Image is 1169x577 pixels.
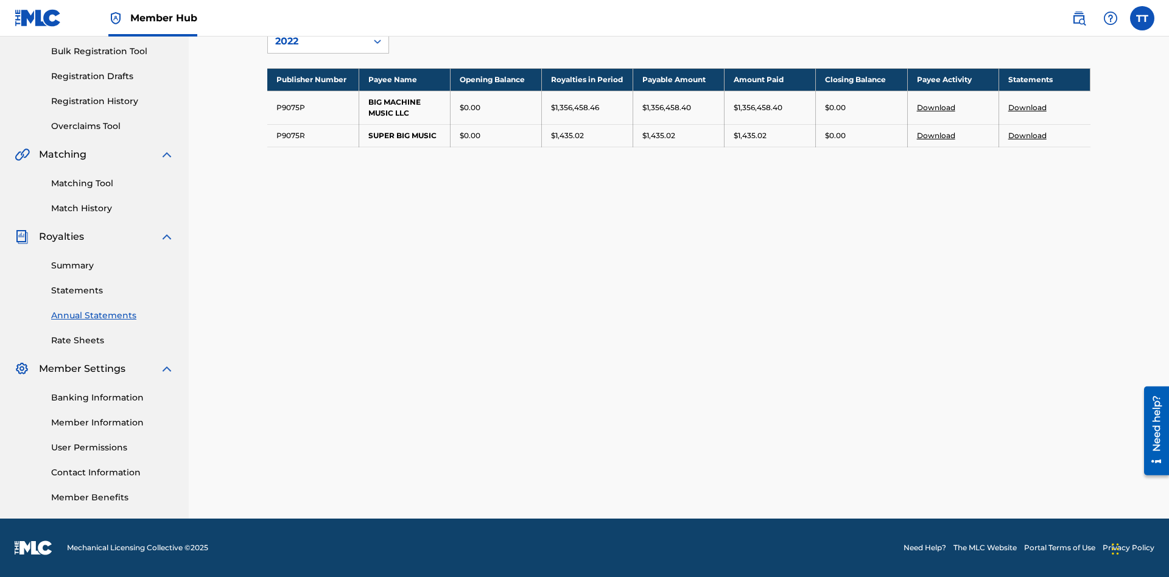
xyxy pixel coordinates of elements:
[1072,11,1086,26] img: search
[51,391,174,404] a: Banking Information
[15,362,29,376] img: Member Settings
[551,130,584,141] p: $1,435.02
[51,491,174,504] a: Member Benefits
[1130,6,1154,30] div: User Menu
[51,441,174,454] a: User Permissions
[160,362,174,376] img: expand
[642,130,675,141] p: $1,435.02
[917,131,955,140] a: Download
[160,147,174,162] img: expand
[51,120,174,133] a: Overclaims Tool
[1067,6,1091,30] a: Public Search
[1008,131,1047,140] a: Download
[51,45,174,58] a: Bulk Registration Tool
[1112,531,1119,567] div: Drag
[160,229,174,244] img: expand
[51,70,174,83] a: Registration Drafts
[551,102,599,113] p: $1,356,458.46
[39,147,86,162] span: Matching
[51,416,174,429] a: Member Information
[1103,542,1154,553] a: Privacy Policy
[359,124,450,147] td: SUPER BIG MUSIC
[130,11,197,25] span: Member Hub
[1098,6,1123,30] div: Help
[51,309,174,322] a: Annual Statements
[734,102,782,113] p: $1,356,458.40
[1108,519,1169,577] iframe: Chat Widget
[39,229,84,244] span: Royalties
[999,68,1090,91] th: Statements
[108,11,123,26] img: Top Rightsholder
[904,542,946,553] a: Need Help?
[67,542,208,553] span: Mechanical Licensing Collective © 2025
[275,34,359,49] div: 2022
[359,68,450,91] th: Payee Name
[267,68,359,91] th: Publisher Number
[51,95,174,108] a: Registration History
[15,540,52,555] img: logo
[725,68,816,91] th: Amount Paid
[816,68,907,91] th: Closing Balance
[1103,11,1118,26] img: help
[51,284,174,297] a: Statements
[460,130,480,141] p: $0.00
[1024,542,1095,553] a: Portal Terms of Use
[15,147,30,162] img: Matching
[541,68,633,91] th: Royalties in Period
[825,102,846,113] p: $0.00
[907,68,999,91] th: Payee Activity
[359,91,450,124] td: BIG MACHINE MUSIC LLC
[734,130,767,141] p: $1,435.02
[51,177,174,190] a: Matching Tool
[450,68,541,91] th: Opening Balance
[1008,103,1047,112] a: Download
[51,466,174,479] a: Contact Information
[39,362,125,376] span: Member Settings
[917,103,955,112] a: Download
[825,130,846,141] p: $0.00
[51,259,174,272] a: Summary
[51,334,174,347] a: Rate Sheets
[267,124,359,147] td: P9075R
[633,68,725,91] th: Payable Amount
[642,102,691,113] p: $1,356,458.40
[1135,382,1169,481] iframe: Resource Center
[460,102,480,113] p: $0.00
[15,229,29,244] img: Royalties
[953,542,1017,553] a: The MLC Website
[15,9,61,27] img: MLC Logo
[267,91,359,124] td: P9075P
[51,202,174,215] a: Match History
